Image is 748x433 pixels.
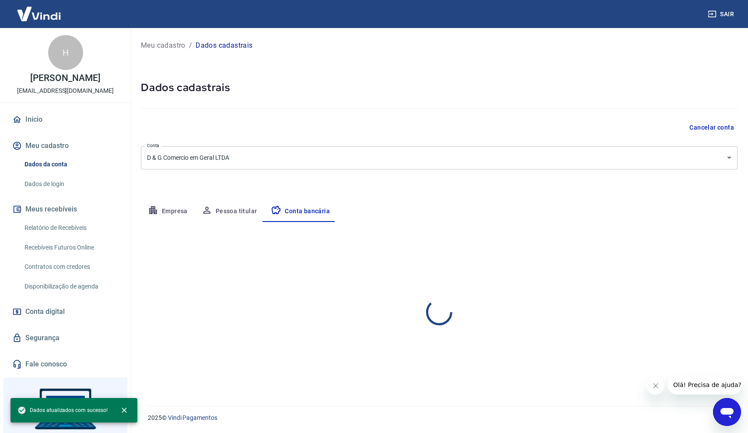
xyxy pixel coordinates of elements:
[196,40,252,51] p: Dados cadastrais
[147,142,159,149] label: Conta
[168,414,217,421] a: Vindi Pagamentos
[25,306,65,318] span: Conta digital
[713,398,741,426] iframe: Botão para abrir a janela de mensagens
[141,81,738,95] h5: Dados cadastrais
[10,0,67,27] img: Vindi
[21,278,120,296] a: Disponibilização de agenda
[10,302,120,321] a: Conta digital
[10,136,120,155] button: Meu cadastro
[115,401,134,420] button: close
[21,258,120,276] a: Contratos com credores
[10,110,120,129] a: Início
[30,74,100,83] p: [PERSON_NAME]
[21,175,120,193] a: Dados de login
[10,328,120,348] a: Segurança
[21,219,120,237] a: Relatório de Recebíveis
[10,355,120,374] a: Fale conosco
[141,146,738,169] div: D & G Comercio em Geral LTDA
[189,40,192,51] p: /
[5,6,73,13] span: Olá! Precisa de ajuda?
[17,406,108,415] span: Dados atualizados com sucesso!
[10,200,120,219] button: Meus recebíveis
[647,377,664,394] iframe: Fechar mensagem
[141,201,195,222] button: Empresa
[264,201,337,222] button: Conta bancária
[48,35,83,70] div: H
[21,239,120,257] a: Recebíveis Futuros Online
[17,86,114,95] p: [EMAIL_ADDRESS][DOMAIN_NAME]
[706,6,738,22] button: Sair
[141,40,185,51] a: Meu cadastro
[686,120,738,136] button: Cancelar conta
[21,155,120,173] a: Dados da conta
[195,201,264,222] button: Pessoa titular
[668,375,741,394] iframe: Mensagem da empresa
[148,413,727,422] p: 2025 ©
